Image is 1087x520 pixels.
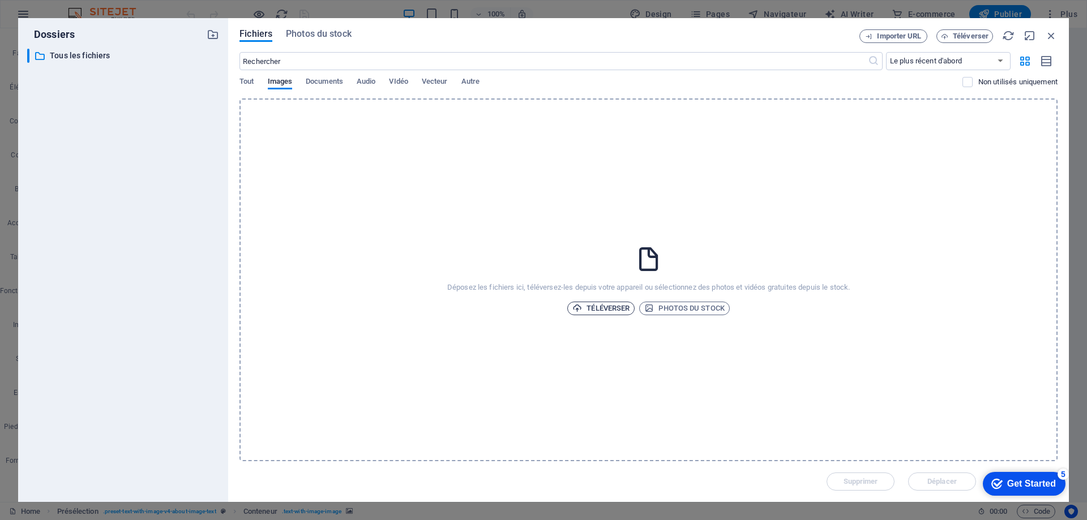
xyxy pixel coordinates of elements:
[286,27,352,41] span: Photos du stock
[357,75,375,91] span: Audio
[639,302,730,315] button: Photos du stock
[84,2,95,14] div: 5
[239,75,254,91] span: Tout
[9,6,92,29] div: Get Started 5 items remaining, 0% complete
[447,282,850,293] p: Déposez les fichiers ici, téléversez-les depuis votre appareil ou sélectionnez des photos et vidé...
[20,363,99,376] span: [PHONE_NUMBER]
[1024,29,1036,42] i: Réduire
[1002,29,1015,42] i: Actualiser
[877,33,921,40] span: Importer URL
[567,302,635,315] button: Téléverser
[936,29,993,43] button: Téléverser
[50,49,198,62] p: Tous les fichiers
[20,340,536,354] p: ,
[20,341,101,353] span: [STREET_ADDRESS]
[422,75,448,91] span: Vecteur
[207,28,219,41] i: Créer un nouveau dossier
[33,12,82,23] div: Get Started
[859,29,927,43] button: Importer URL
[306,75,343,91] span: Documents
[389,75,408,91] span: VIdéo
[953,33,988,40] span: Téléverser
[27,49,29,63] div: ​
[27,27,75,42] p: Dossiers
[1045,29,1058,42] i: Fermer
[196,341,232,353] span: H3A 1A1
[978,77,1058,87] p: Affiche uniquement les fichiers non utilisés sur ce site web. Les fichiers ajoutés pendant cette ...
[461,75,480,91] span: Autre
[572,302,630,315] span: Téléverser
[239,27,272,41] span: Fichiers
[104,341,194,353] span: [GEOGRAPHIC_DATA]
[644,302,725,315] span: Photos du stock
[239,52,867,70] input: Rechercher
[268,75,293,91] span: Images
[24,383,170,396] a: [EMAIL_ADDRESS][DOMAIN_NAME]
